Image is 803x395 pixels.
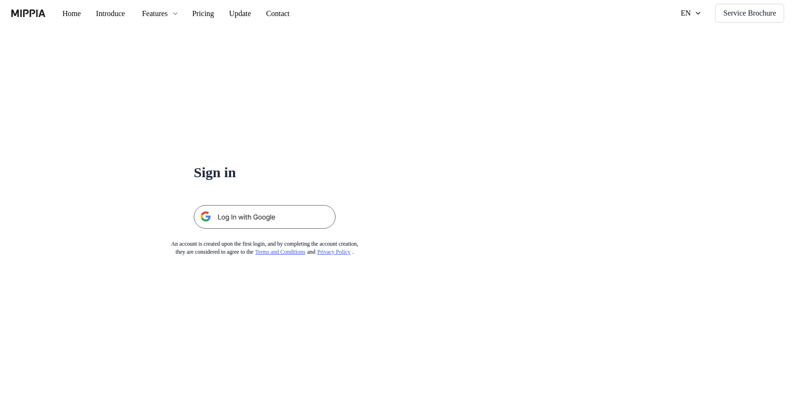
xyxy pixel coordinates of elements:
[55,4,90,23] button: Home
[276,4,319,23] button: Contact
[673,8,686,19] div: EN
[256,249,315,255] a: Terms and Conditions
[235,0,276,26] a: Update
[90,4,139,23] button: Introduce
[665,4,701,23] button: EN
[147,8,181,19] div: Features
[139,4,196,23] button: Features
[194,205,336,229] img: 구글 로그인 버튼
[11,9,45,17] img: logo
[194,163,336,182] h1: Sign in
[329,249,365,255] a: Privacy Policy
[235,4,276,23] button: Update
[155,240,374,256] div: An account is created upon the first login, and by completing the account creation, they are cons...
[708,4,784,23] button: Service Brochure
[196,4,235,23] button: Pricing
